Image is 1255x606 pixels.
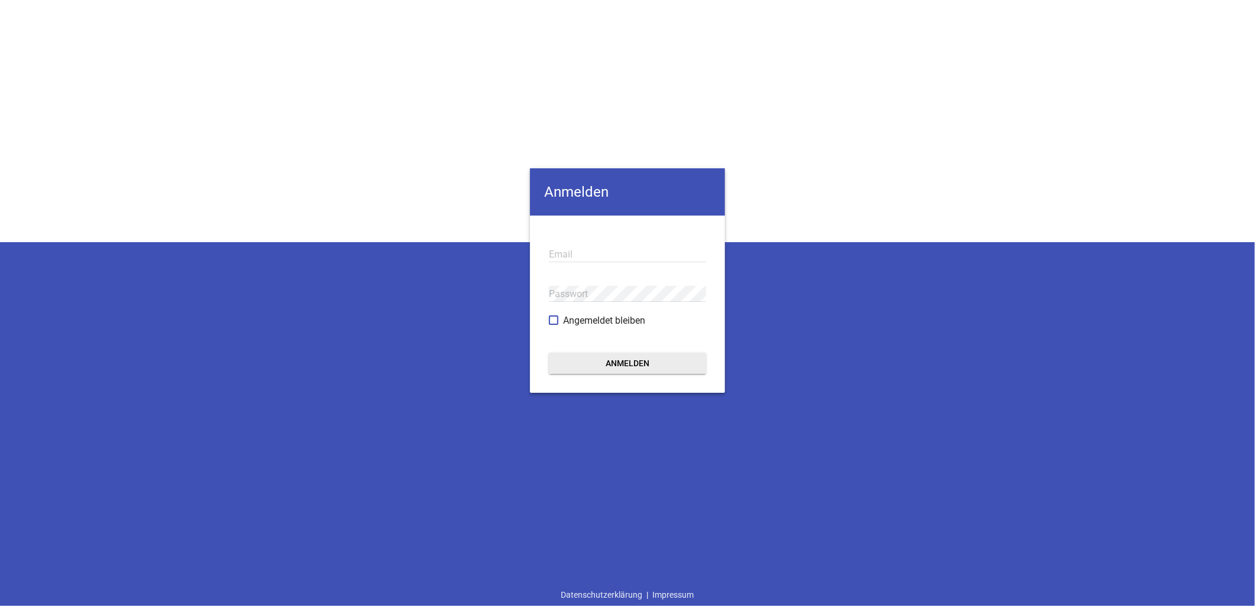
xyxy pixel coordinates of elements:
[549,353,706,374] button: Anmelden
[563,314,645,328] span: Angemeldet bleiben
[530,168,725,216] h4: Anmelden
[649,584,698,606] a: Impressum
[557,584,647,606] a: Datenschutzerklärung
[557,584,698,606] div: |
